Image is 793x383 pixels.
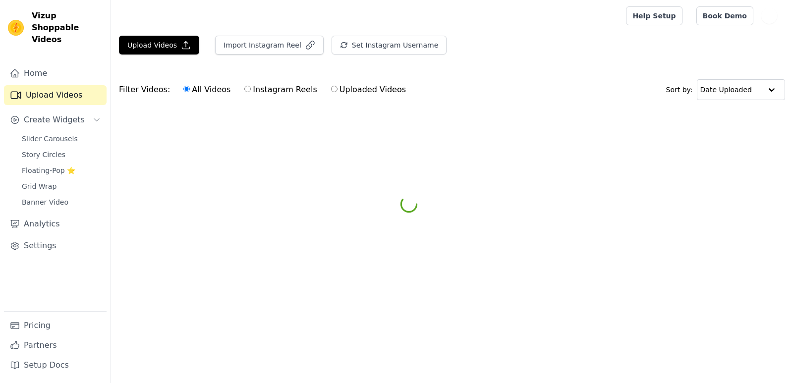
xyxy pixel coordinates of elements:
label: All Videos [183,83,231,96]
input: Uploaded Videos [331,86,338,92]
img: Vizup [8,20,24,36]
button: Set Instagram Username [332,36,447,55]
a: Slider Carousels [16,132,107,146]
a: Pricing [4,316,107,335]
span: Floating-Pop ⭐ [22,165,75,175]
span: Create Widgets [24,114,85,126]
button: Create Widgets [4,110,107,130]
label: Uploaded Videos [331,83,406,96]
a: Grid Wrap [16,179,107,193]
a: Settings [4,236,107,256]
a: Banner Video [16,195,107,209]
a: Book Demo [696,6,753,25]
a: Analytics [4,214,107,234]
input: Instagram Reels [244,86,251,92]
input: All Videos [183,86,190,92]
a: Help Setup [626,6,682,25]
button: Import Instagram Reel [215,36,324,55]
button: Upload Videos [119,36,199,55]
span: Vizup Shoppable Videos [32,10,103,46]
span: Story Circles [22,150,65,160]
a: Upload Videos [4,85,107,105]
div: Filter Videos: [119,78,411,101]
a: Partners [4,335,107,355]
span: Grid Wrap [22,181,57,191]
span: Banner Video [22,197,68,207]
span: Slider Carousels [22,134,78,144]
a: Story Circles [16,148,107,162]
div: Sort by: [666,79,786,100]
a: Floating-Pop ⭐ [16,164,107,177]
label: Instagram Reels [244,83,317,96]
a: Setup Docs [4,355,107,375]
a: Home [4,63,107,83]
